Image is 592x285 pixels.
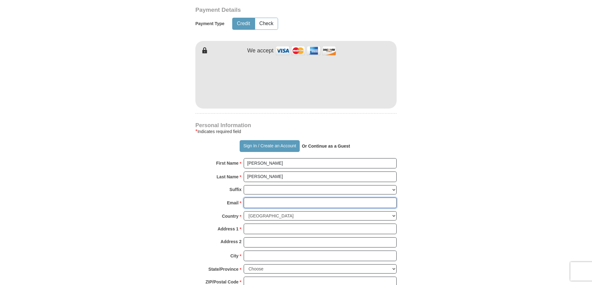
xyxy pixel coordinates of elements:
[255,18,278,29] button: Check
[218,225,239,233] strong: Address 1
[227,198,238,207] strong: Email
[247,47,274,54] h4: We accept
[233,18,255,29] button: Credit
[302,144,350,149] strong: Or Continue as a Guest
[222,212,239,220] strong: Country
[195,21,224,26] h5: Payment Type
[240,140,299,152] button: Sign In / Create an Account
[230,252,238,260] strong: City
[195,7,353,14] h3: Payment Details
[216,159,238,167] strong: First Name
[275,44,337,57] img: credit cards accepted
[195,123,397,128] h4: Personal Information
[220,237,242,246] strong: Address 2
[208,265,238,274] strong: State/Province
[195,128,397,135] div: Indicates required field
[217,172,239,181] strong: Last Name
[229,185,242,194] strong: Suffix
